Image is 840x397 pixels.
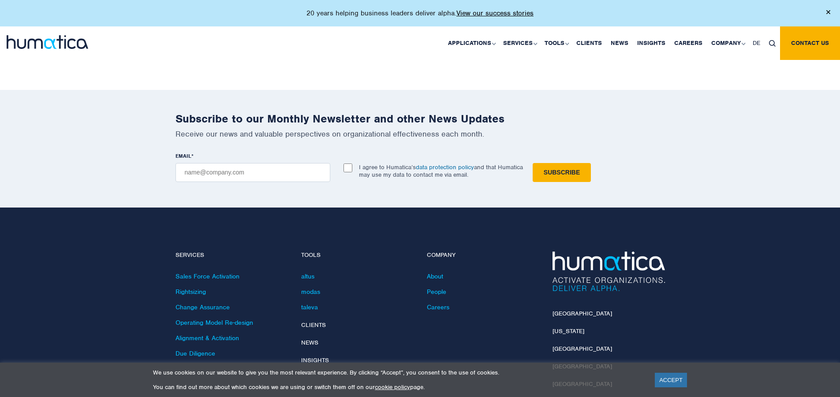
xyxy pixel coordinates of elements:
[175,163,330,182] input: name@company.com
[301,339,318,346] a: News
[753,39,760,47] span: DE
[606,26,633,60] a: News
[343,163,352,172] input: I agree to Humatica’sdata protection policyand that Humatica may use my data to contact me via em...
[301,303,318,311] a: taleva
[153,383,644,391] p: You can find out more about which cookies we are using or switch them off on our page.
[427,252,539,259] h4: Company
[553,327,584,335] a: [US_STATE]
[175,152,191,160] span: EMAIL
[499,26,540,60] a: Services
[416,163,474,171] a: data protection policy
[153,369,644,376] p: We use cookies on our website to give you the most relevant experience. By clicking “Accept”, you...
[444,26,499,60] a: Applications
[175,252,288,259] h4: Services
[748,26,765,60] a: DE
[375,383,410,391] a: cookie policy
[301,288,320,296] a: modas
[175,334,239,342] a: Alignment & Activation
[175,272,239,280] a: Sales Force Activation
[301,252,414,259] h4: Tools
[7,35,88,49] img: logo
[655,373,687,387] a: ACCEPT
[175,319,253,327] a: Operating Model Re-design
[175,349,215,357] a: Due Diligence
[427,288,446,296] a: People
[670,26,707,60] a: Careers
[301,272,314,280] a: altus
[175,303,230,311] a: Change Assurance
[175,129,665,139] p: Receive our news and valuable perspectives on organizational effectiveness each month.
[175,288,206,296] a: Rightsizing
[456,9,534,18] a: View our success stories
[306,9,534,18] p: 20 years helping business leaders deliver alpha.
[707,26,748,60] a: Company
[175,112,665,126] h2: Subscribe to our Monthly Newsletter and other News Updates
[553,252,665,291] img: Humatica
[301,356,329,364] a: Insights
[633,26,670,60] a: Insights
[301,321,326,329] a: Clients
[769,40,776,47] img: search_icon
[427,272,443,280] a: About
[553,345,612,352] a: [GEOGRAPHIC_DATA]
[540,26,572,60] a: Tools
[533,163,591,182] input: Subscribe
[359,163,523,178] p: I agree to Humatica’s and that Humatica may use my data to contact me via email.
[780,26,840,60] a: Contact us
[553,310,612,317] a: [GEOGRAPHIC_DATA]
[427,303,449,311] a: Careers
[572,26,606,60] a: Clients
